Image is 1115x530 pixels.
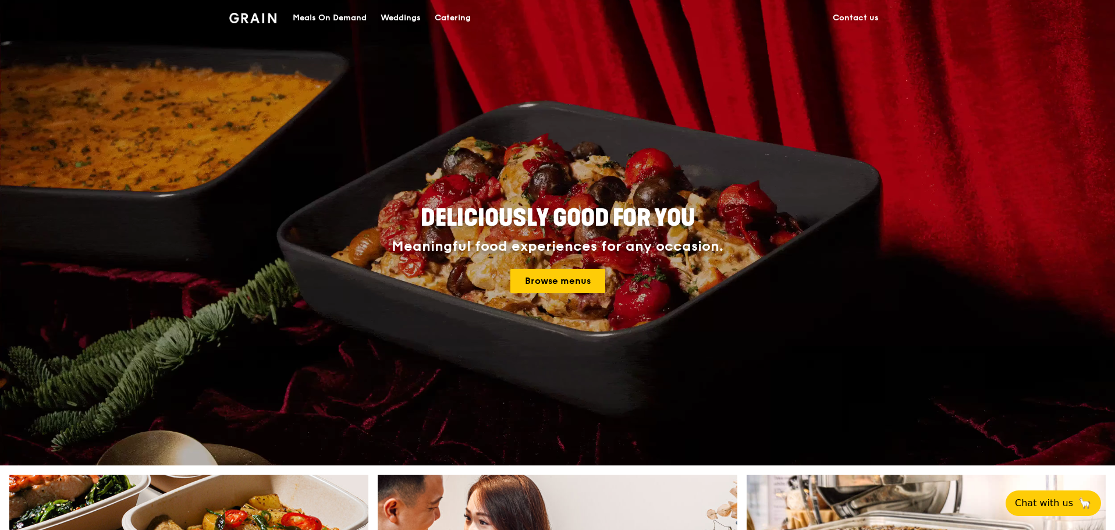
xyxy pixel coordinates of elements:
[293,1,367,35] div: Meals On Demand
[1006,490,1101,516] button: Chat with us🦙
[435,1,471,35] div: Catering
[421,204,695,232] span: Deliciously good for you
[428,1,478,35] a: Catering
[510,269,605,293] a: Browse menus
[1078,496,1092,510] span: 🦙
[1015,496,1073,510] span: Chat with us
[348,239,767,255] div: Meaningful food experiences for any occasion.
[374,1,428,35] a: Weddings
[381,1,421,35] div: Weddings
[229,13,276,23] img: Grain
[826,1,886,35] a: Contact us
